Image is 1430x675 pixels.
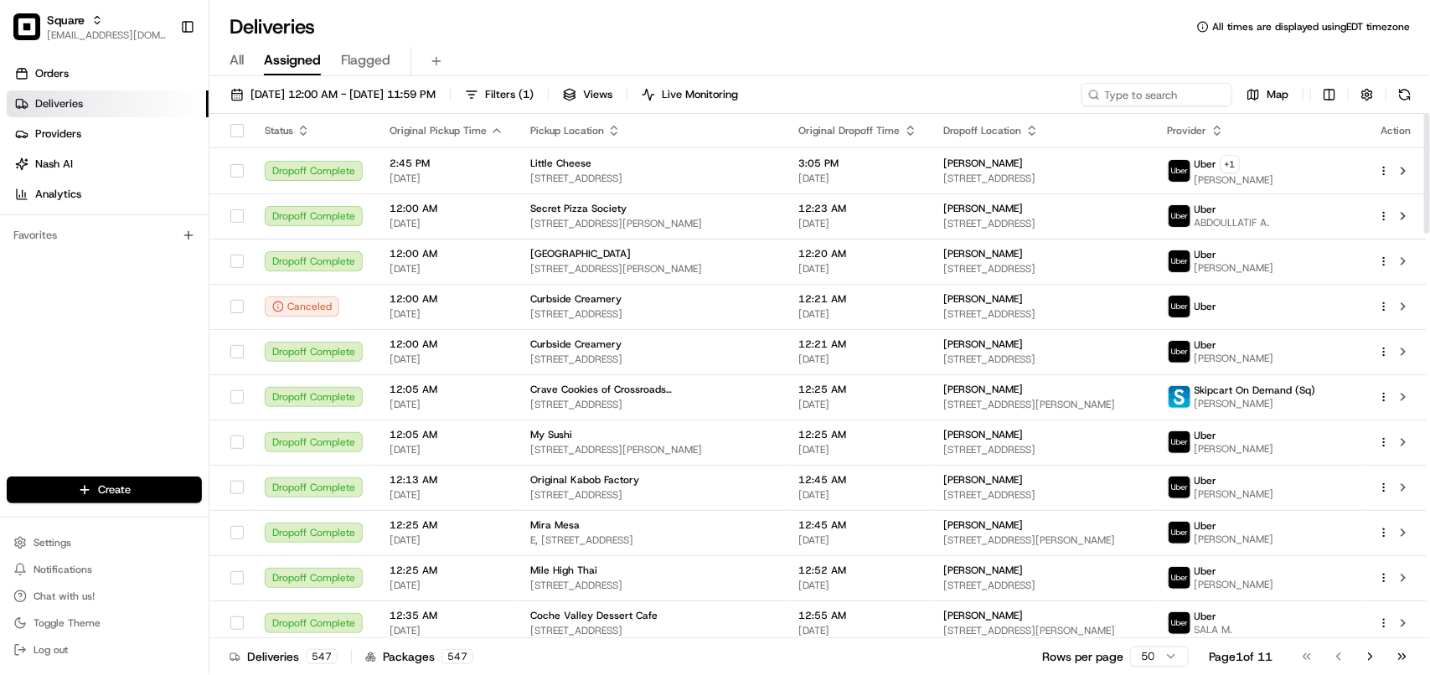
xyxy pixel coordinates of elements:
[799,337,917,351] span: 12:21 AM
[390,609,503,622] span: 12:35 AM
[530,579,772,592] span: [STREET_ADDRESS]
[944,564,1024,577] span: [PERSON_NAME]
[7,90,209,117] a: Deliveries
[390,428,503,441] span: 12:05 AM
[265,296,339,317] button: Canceled
[390,307,503,321] span: [DATE]
[1042,648,1123,665] p: Rows per page
[390,124,487,137] span: Original Pickup Time
[1195,487,1274,501] span: [PERSON_NAME]
[34,536,71,549] span: Settings
[250,87,436,102] span: [DATE] 12:00 AM - [DATE] 11:59 PM
[390,383,503,396] span: 12:05 AM
[34,590,95,603] span: Chat with us!
[1195,216,1270,229] span: ABDOULLATIF A.
[47,12,85,28] button: Square
[10,236,135,266] a: 📗Knowledge Base
[944,307,1141,321] span: [STREET_ADDRESS]
[799,383,917,396] span: 12:25 AM
[57,177,212,190] div: We're available if you need us!
[35,126,81,142] span: Providers
[390,488,503,502] span: [DATE]
[306,649,338,664] div: 547
[1169,612,1190,634] img: uber-new-logo.jpeg
[34,616,101,630] span: Toggle Theme
[47,28,167,42] span: [EMAIL_ADDRESS][DOMAIN_NAME]
[17,160,47,190] img: 1736555255976-a54dd68f-1ca7-489b-9aae-adbdc363a1c4
[799,398,917,411] span: [DATE]
[1267,87,1288,102] span: Map
[799,202,917,215] span: 12:23 AM
[390,353,503,366] span: [DATE]
[944,292,1024,306] span: [PERSON_NAME]
[944,262,1141,276] span: [STREET_ADDRESS]
[799,247,917,260] span: 12:20 AM
[265,124,293,137] span: Status
[34,243,128,260] span: Knowledge Base
[365,648,473,665] div: Packages
[223,83,443,106] button: [DATE] 12:00 AM - [DATE] 11:59 PM
[1195,429,1217,442] span: Uber
[530,383,772,396] span: Crave Cookies of Crossroads ([GEOGRAPHIC_DATA]), [GEOGRAPHIC_DATA]
[944,398,1141,411] span: [STREET_ADDRESS][PERSON_NAME]
[799,488,917,502] span: [DATE]
[230,648,338,665] div: Deliveries
[944,518,1024,532] span: [PERSON_NAME]
[7,531,202,554] button: Settings
[530,624,772,637] span: [STREET_ADDRESS]
[530,518,580,532] span: Mira Mesa
[7,611,202,635] button: Toggle Theme
[441,649,473,664] div: 547
[1378,124,1413,137] div: Action
[35,187,81,202] span: Analytics
[1195,338,1217,352] span: Uber
[1195,352,1274,365] span: [PERSON_NAME]
[944,579,1141,592] span: [STREET_ADDRESS]
[1195,610,1217,623] span: Uber
[1195,300,1217,313] span: Uber
[390,202,503,215] span: 12:00 AM
[1195,623,1233,636] span: SALA M.
[1169,386,1190,408] img: profile_skipcart_partner.png
[13,13,40,40] img: Square
[944,488,1141,502] span: [STREET_ADDRESS]
[530,353,772,366] span: [STREET_ADDRESS]
[530,337,622,351] span: Curbside Creamery
[17,67,305,94] p: Welcome 👋
[44,108,276,126] input: Clear
[530,533,772,547] span: E, [STREET_ADDRESS]
[118,283,203,296] a: Powered byPylon
[799,262,917,276] span: [DATE]
[1195,442,1274,456] span: [PERSON_NAME]
[799,609,917,622] span: 12:55 AM
[662,87,738,102] span: Live Monitoring
[7,181,209,208] a: Analytics
[530,443,772,456] span: [STREET_ADDRESS][PERSON_NAME]
[158,243,269,260] span: API Documentation
[390,564,503,577] span: 12:25 AM
[944,202,1024,215] span: [PERSON_NAME]
[390,624,503,637] span: [DATE]
[390,518,503,532] span: 12:25 AM
[944,428,1024,441] span: [PERSON_NAME]
[1195,578,1274,591] span: [PERSON_NAME]
[799,564,917,577] span: 12:52 AM
[1195,248,1217,261] span: Uber
[1169,522,1190,544] img: uber-new-logo.jpeg
[7,60,209,87] a: Orders
[390,579,503,592] span: [DATE]
[944,124,1022,137] span: Dropoff Location
[35,66,69,81] span: Orders
[7,477,202,503] button: Create
[530,202,627,215] span: Secret Pizza Society
[1195,203,1217,216] span: Uber
[390,337,503,351] span: 12:00 AM
[1195,261,1274,275] span: [PERSON_NAME]
[390,247,503,260] span: 12:00 AM
[390,533,503,547] span: [DATE]
[530,262,772,276] span: [STREET_ADDRESS][PERSON_NAME]
[390,398,503,411] span: [DATE]
[519,87,534,102] span: ( 1 )
[1169,477,1190,498] img: uber-new-logo.jpeg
